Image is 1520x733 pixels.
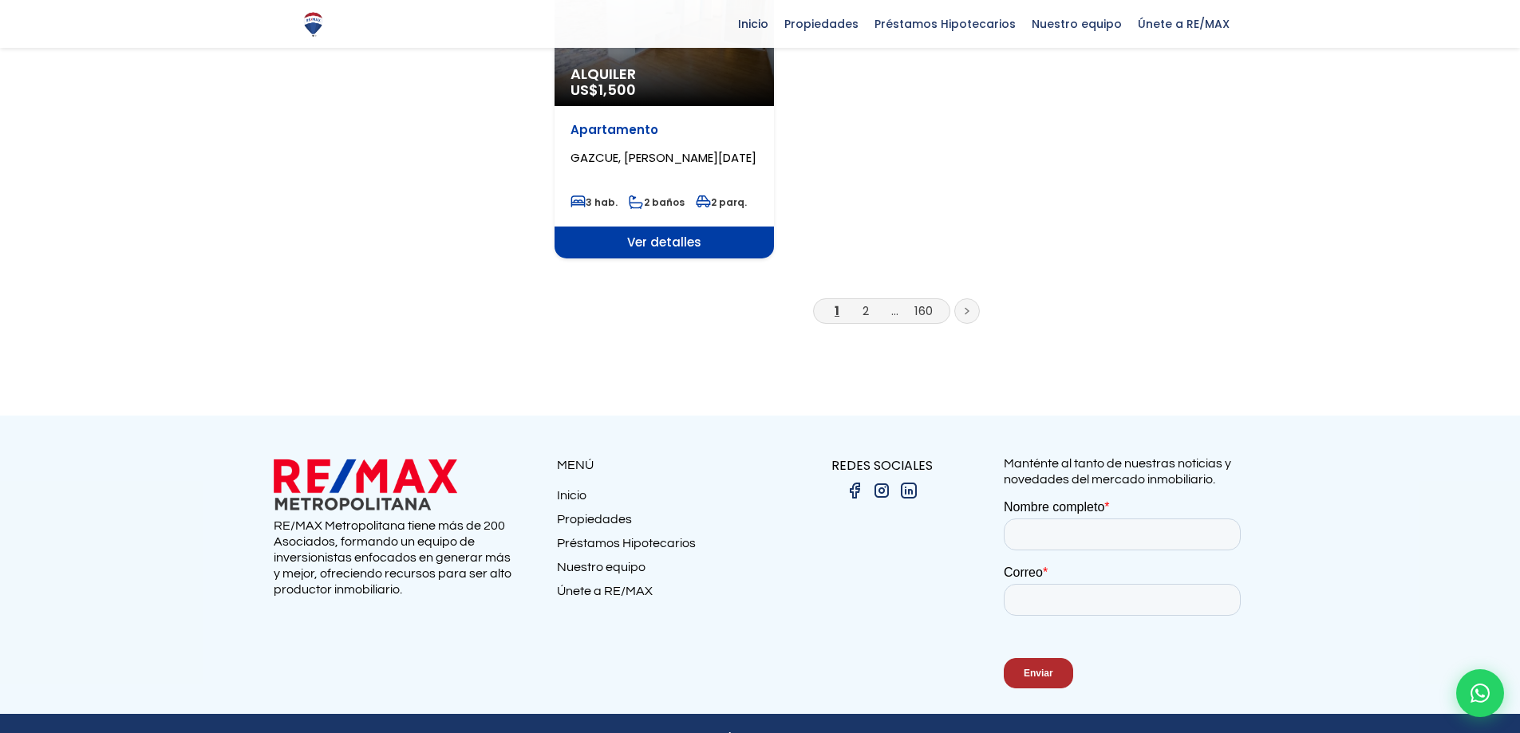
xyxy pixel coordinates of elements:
span: Inicio [730,12,776,36]
span: Préstamos Hipotecarios [867,12,1024,36]
span: Propiedades [776,12,867,36]
img: linkedin.png [899,481,918,500]
a: Propiedades [557,511,760,535]
p: MENÚ [557,455,760,475]
p: Manténte al tanto de nuestras noticias y novedades del mercado inmobiliario. [1004,455,1247,487]
span: GAZCUE, [PERSON_NAME][DATE] [570,149,756,166]
p: REDES SOCIALES [760,455,1004,475]
a: Únete a RE/MAX [557,583,760,607]
img: Logo de REMAX [299,10,327,38]
span: 2 baños [629,195,685,209]
span: Nuestro equipo [1024,12,1130,36]
span: Alquiler [570,66,758,82]
a: 1 [835,302,839,319]
span: 1,500 [598,80,636,100]
span: 2 parq. [696,195,747,209]
a: Inicio [557,487,760,511]
span: US$ [570,80,636,100]
span: 3 hab. [570,195,618,209]
img: facebook.png [845,481,864,500]
a: Nuestro equipo [557,559,760,583]
img: instagram.png [872,481,891,500]
span: Ver detalles [555,227,774,258]
img: remax metropolitana logo [274,455,457,514]
p: RE/MAX Metropolitana tiene más de 200 Asociados, formando un equipo de inversionistas enfocados e... [274,518,517,597]
a: ... [891,302,898,319]
iframe: Form 0 [1004,499,1247,702]
a: 160 [914,302,933,319]
p: Apartamento [570,122,758,138]
a: 2 [863,302,869,319]
a: Préstamos Hipotecarios [557,535,760,559]
span: Únete a RE/MAX [1130,12,1238,36]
